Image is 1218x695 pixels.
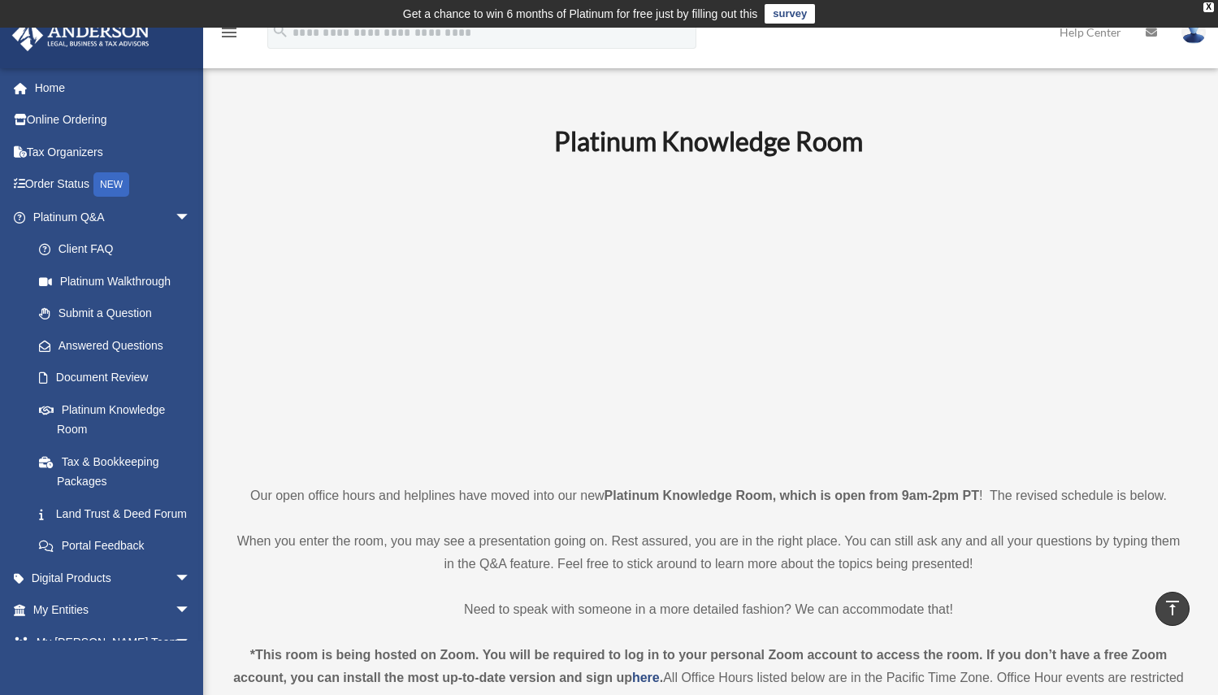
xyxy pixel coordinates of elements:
[1181,20,1206,44] img: User Pic
[1155,592,1190,626] a: vertical_align_top
[23,445,215,497] a: Tax & Bookkeeping Packages
[175,201,207,234] span: arrow_drop_down
[219,28,239,42] a: menu
[11,201,215,233] a: Platinum Q&Aarrow_drop_down
[7,20,154,51] img: Anderson Advisors Platinum Portal
[271,22,289,40] i: search
[219,23,239,42] i: menu
[232,484,1185,507] p: Our open office hours and helplines have moved into our new ! The revised schedule is below.
[232,530,1185,576] p: When you enter the room, you may see a presentation going on. Rest assured, you are in the right ...
[11,72,215,104] a: Home
[1163,598,1182,618] i: vertical_align_top
[23,362,215,394] a: Document Review
[11,594,215,627] a: My Entitiesarrow_drop_down
[11,136,215,168] a: Tax Organizers
[93,172,129,197] div: NEW
[23,298,215,330] a: Submit a Question
[23,530,215,563] a: Portal Feedback
[765,4,815,24] a: survey
[175,594,207,628] span: arrow_drop_down
[23,329,215,362] a: Answered Questions
[23,265,215,298] a: Platinum Walkthrough
[605,489,979,502] strong: Platinum Knowledge Room, which is open from 9am-2pm PT
[632,671,660,684] a: here
[11,626,215,658] a: My [PERSON_NAME] Teamarrow_drop_down
[23,233,215,266] a: Client FAQ
[23,497,215,530] a: Land Trust & Deed Forum
[465,180,952,454] iframe: 231110_Toby_KnowledgeRoom
[11,104,215,137] a: Online Ordering
[232,598,1185,621] p: Need to speak with someone in a more detailed fashion? We can accommodate that!
[554,125,863,157] b: Platinum Knowledge Room
[175,626,207,659] span: arrow_drop_down
[23,393,207,445] a: Platinum Knowledge Room
[660,671,663,684] strong: .
[175,562,207,595] span: arrow_drop_down
[403,4,758,24] div: Get a chance to win 6 months of Platinum for free just by filling out this
[11,562,215,594] a: Digital Productsarrow_drop_down
[233,648,1167,684] strong: *This room is being hosted on Zoom. You will be required to log in to your personal Zoom account ...
[1203,2,1214,12] div: close
[11,168,215,202] a: Order StatusNEW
